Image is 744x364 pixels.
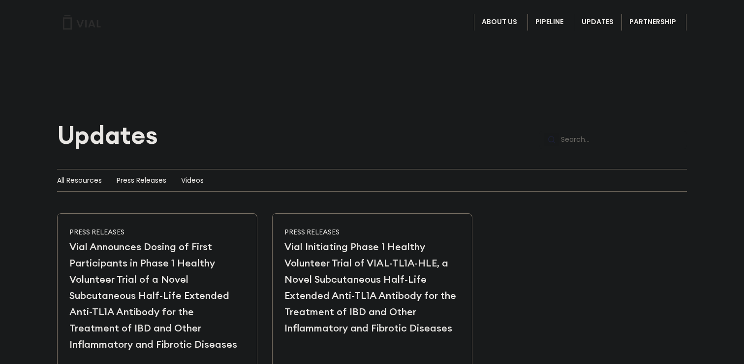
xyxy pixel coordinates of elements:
a: UPDATES [574,14,621,31]
img: Vial Logo [62,15,101,30]
a: ABOUT USMenu Toggle [474,14,527,31]
a: Vial Initiating Phase 1 Healthy Volunteer Trial of VIAL-TL1A-HLE, a Novel Subcutaneous Half-Life ... [284,240,456,334]
a: Press Releases [69,227,124,236]
a: All Resources [57,175,102,185]
a: Press Releases [117,175,166,185]
input: Search... [555,131,687,149]
h2: Updates [57,121,158,149]
a: PIPELINEMenu Toggle [527,14,573,31]
a: Press Releases [284,227,340,236]
a: PARTNERSHIPMenu Toggle [621,14,686,31]
a: Videos [181,175,204,185]
a: Vial Announces Dosing of First Participants in Phase 1 Healthy Volunteer Trial of a Novel Subcuta... [69,240,237,350]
